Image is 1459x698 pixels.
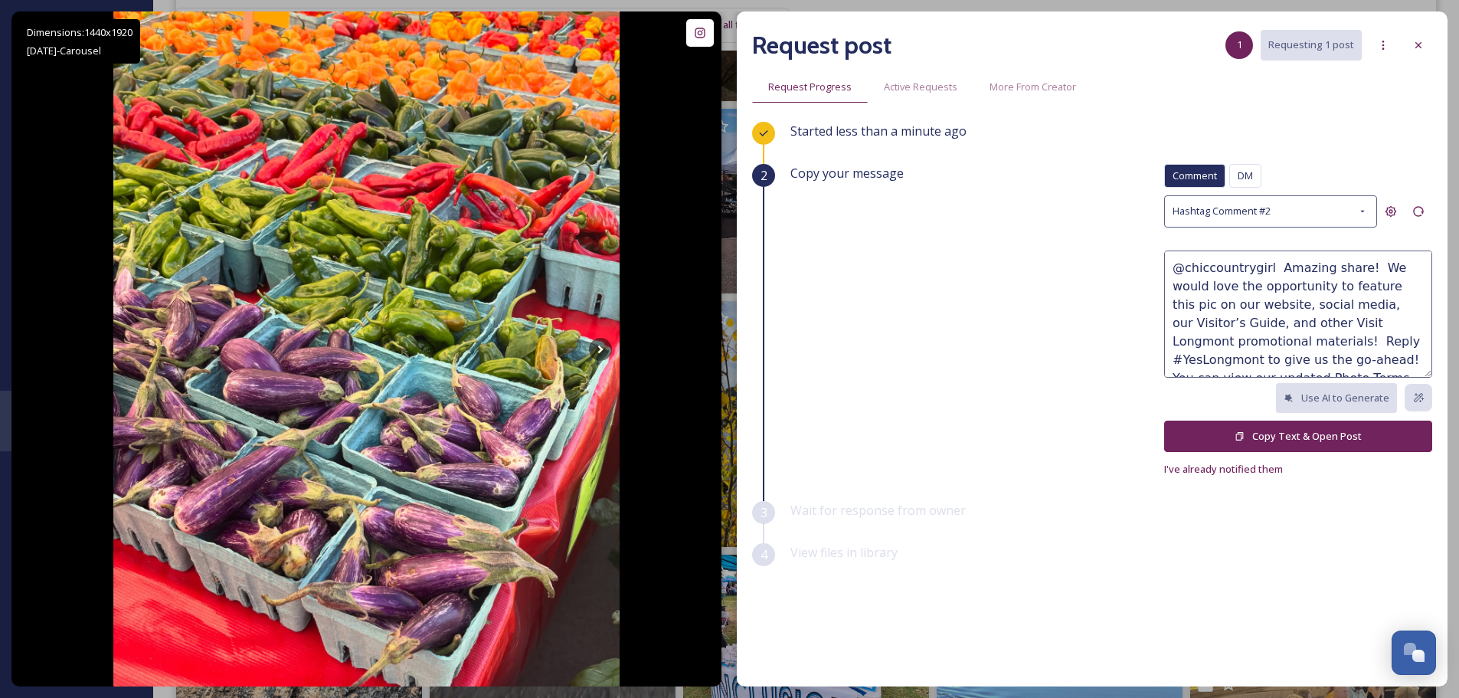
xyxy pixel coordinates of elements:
span: 3 [761,503,767,522]
span: Dimensions: 1440 x 1920 [27,25,132,39]
span: More From Creator [990,80,1076,94]
span: Hashtag Comment #2 [1173,204,1271,218]
span: View files in library [790,544,898,561]
span: 4 [761,546,767,564]
h2: Request post [752,27,891,64]
button: Requesting 1 post [1261,30,1362,60]
span: 1 [1237,38,1242,52]
button: Copy Text & Open Post [1164,421,1432,452]
span: I've already notified them [1164,462,1283,476]
span: 2 [761,166,767,185]
span: Started less than a minute ago [790,123,967,139]
span: Active Requests [884,80,957,94]
span: Wait for response from owner [790,502,966,519]
button: Open Chat [1392,631,1436,675]
button: Use AI to Generate [1276,383,1397,413]
span: Comment [1173,169,1217,183]
img: bcfm Famers Market Day! So many beautiful produce options today. Longmont has the best farmers ma... [113,11,620,687]
span: DM [1238,169,1253,183]
span: Copy your message [790,164,904,182]
textarea: @chiccountrygirl Amazing share! We would love the opportunity to feature this pic on our website,... [1164,251,1432,378]
span: Request Progress [768,80,852,94]
span: [DATE] - Carousel [27,44,101,57]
